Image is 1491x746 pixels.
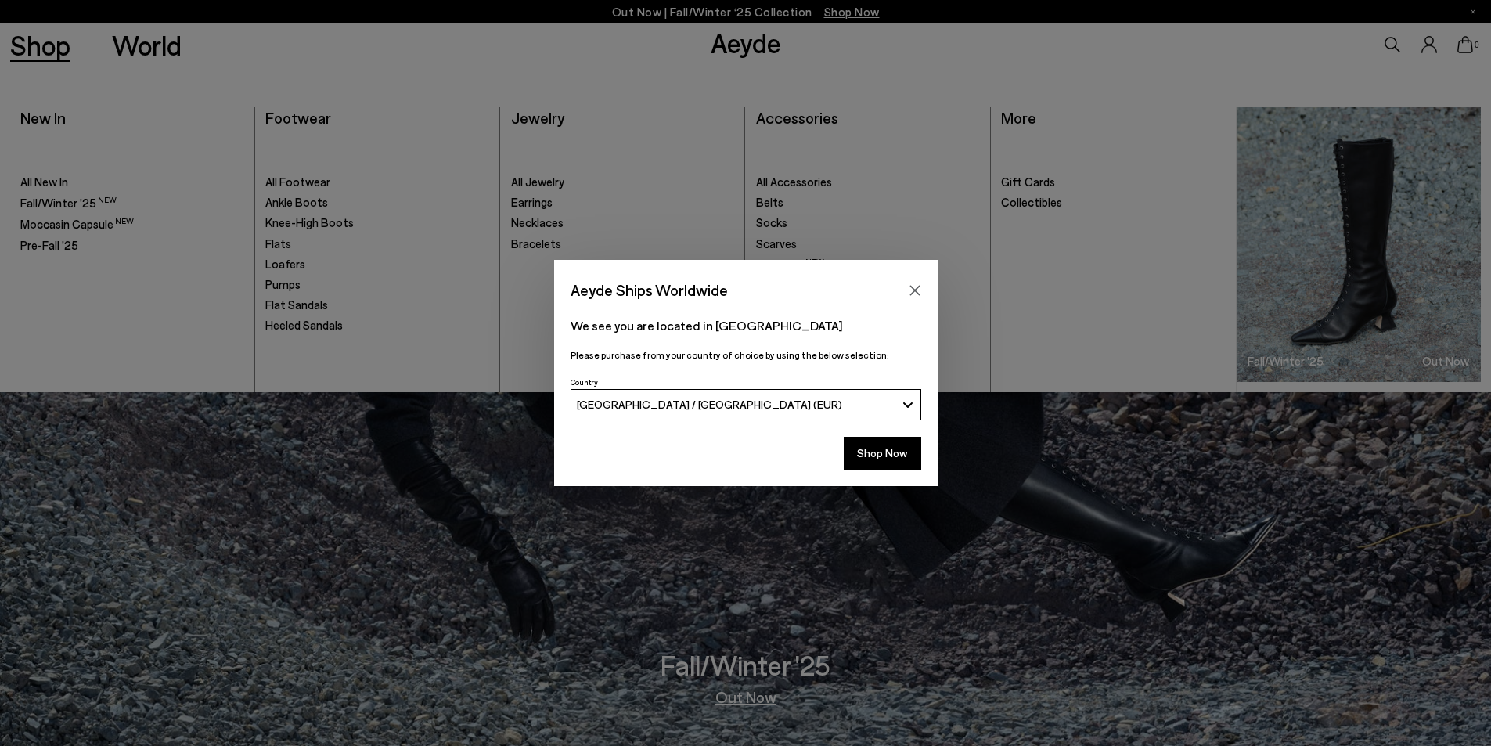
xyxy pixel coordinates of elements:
p: Please purchase from your country of choice by using the below selection: [571,348,921,362]
button: Shop Now [844,437,921,470]
button: Close [903,279,927,302]
span: [GEOGRAPHIC_DATA] / [GEOGRAPHIC_DATA] (EUR) [577,398,842,411]
span: Country [571,377,598,387]
span: Aeyde Ships Worldwide [571,276,728,304]
p: We see you are located in [GEOGRAPHIC_DATA] [571,316,921,335]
